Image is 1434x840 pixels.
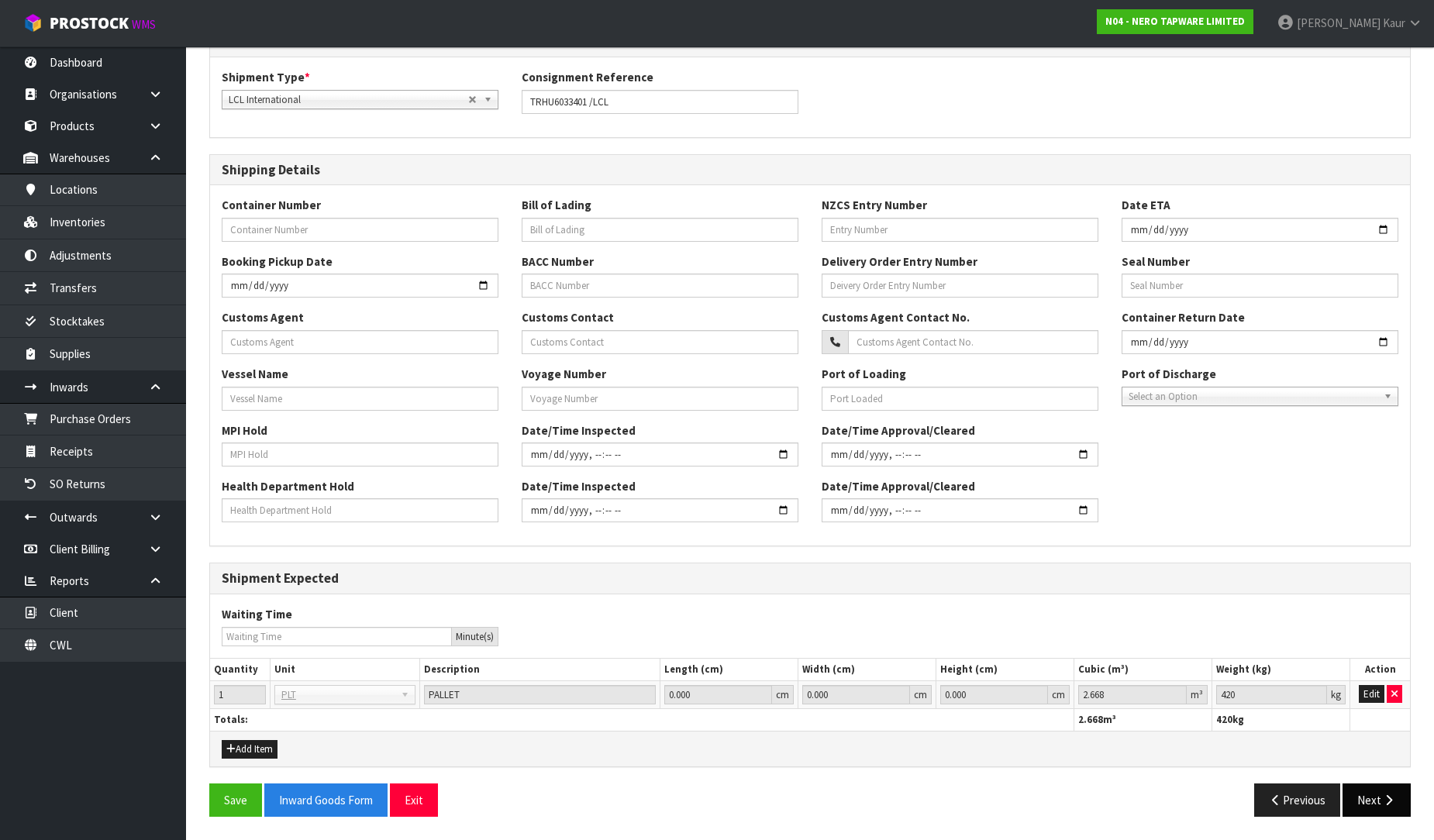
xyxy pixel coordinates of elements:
[1074,708,1212,731] th: m³
[822,309,970,325] label: Customs Agent Contact No.
[822,197,927,213] label: NZCS Entry Number
[222,218,498,242] input: Container Number
[420,659,660,681] th: Description
[802,685,910,704] input: Width
[822,366,906,382] label: Port of Loading
[210,659,270,681] th: Quantity
[214,685,266,704] input: Quantity
[222,197,321,213] label: Container Number
[822,218,1098,242] input: Entry Number
[822,253,977,270] label: Delivery Order Entry Number
[222,627,452,646] input: Waiting Time
[222,442,498,466] input: MPI Hold
[1254,783,1341,817] button: Previous
[1122,330,1398,354] input: Container Return Date
[660,659,798,681] th: Length (cm)
[222,69,310,85] label: Shipment Type
[270,659,420,681] th: Unit
[936,659,1074,681] th: Height (cm)
[209,15,1411,828] span: Shipping Details
[222,422,267,439] label: MPI Hold
[822,274,1098,298] input: Deivery Order Entry Number
[222,366,288,382] label: Vessel Name
[940,685,1048,704] input: Height
[822,422,975,439] label: Date/Time Approval/Cleared
[1074,659,1212,681] th: Cubic (m³)
[522,218,798,242] input: Bill of Lading
[522,197,591,213] label: Bill of Lading
[522,387,798,411] input: Voyage Number
[1129,387,1377,406] span: Select an Option
[222,274,498,298] input: Cont. Bookin Date
[222,163,1398,177] h3: Shipping Details
[264,783,388,817] button: Inward Goods Form
[522,274,798,298] input: BACC Number
[222,387,498,411] input: Vessel Name
[910,685,932,704] div: cm
[822,442,1098,466] input: Date/Time Inspected
[522,366,606,382] label: Voyage Number
[222,309,304,325] label: Customs Agent
[822,478,975,494] label: Date/Time Approval/Cleared
[1327,685,1346,704] div: kg
[1048,685,1070,704] div: cm
[452,627,498,646] div: Minute(s)
[229,91,468,109] span: LCL International
[522,253,594,270] label: BACC Number
[222,606,292,622] label: Waiting Time
[1212,659,1350,681] th: Weight (kg)
[522,478,636,494] label: Date/Time Inspected
[522,442,798,466] input: Date/Time Inspected
[772,685,794,704] div: cm
[522,422,636,439] label: Date/Time Inspected
[522,498,798,522] input: Date/Time Inspected
[1343,783,1411,817] button: Next
[1122,309,1245,325] label: Container Return Date
[281,686,395,704] span: PLT
[23,13,43,33] img: cube-alt.png
[1350,659,1410,681] th: Action
[209,783,262,817] button: Save
[1383,15,1405,30] span: Kaur
[222,740,277,759] button: Add Item
[1187,685,1208,704] div: m³
[822,387,1098,411] input: Port Loaded
[210,708,1074,731] th: Totals:
[822,498,1098,522] input: Date/Time Inspected
[1216,685,1327,704] input: Weight
[222,253,333,270] label: Booking Pickup Date
[798,659,936,681] th: Width (cm)
[132,17,156,32] small: WMS
[222,35,1398,50] h3: General Information
[1105,15,1245,28] strong: N04 - NERO TAPWARE LIMITED
[1078,713,1103,726] span: 2.668
[1097,9,1253,34] a: N04 - NERO TAPWARE LIMITED
[1297,15,1381,30] span: [PERSON_NAME]
[50,13,129,33] span: ProStock
[522,69,653,85] label: Consignment Reference
[1122,253,1190,270] label: Seal Number
[222,498,498,522] input: Health Department Hold
[1216,713,1232,726] span: 420
[522,330,798,354] input: Customs Contact
[522,309,614,325] label: Customs Contact
[522,90,798,114] input: Consignment Reference
[1122,197,1170,213] label: Date ETA
[222,571,1398,586] h3: Shipment Expected
[424,685,656,704] input: Description
[1212,708,1350,731] th: kg
[390,783,438,817] button: Exit
[664,685,772,704] input: Length
[222,330,498,354] input: Customs Agent
[1122,274,1398,298] input: Seal Number
[1359,685,1384,704] button: Edit
[848,330,1098,354] input: Customs Agent Contact No.
[1122,366,1216,382] label: Port of Discharge
[1078,685,1187,704] input: Cubic
[222,478,354,494] label: Health Department Hold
